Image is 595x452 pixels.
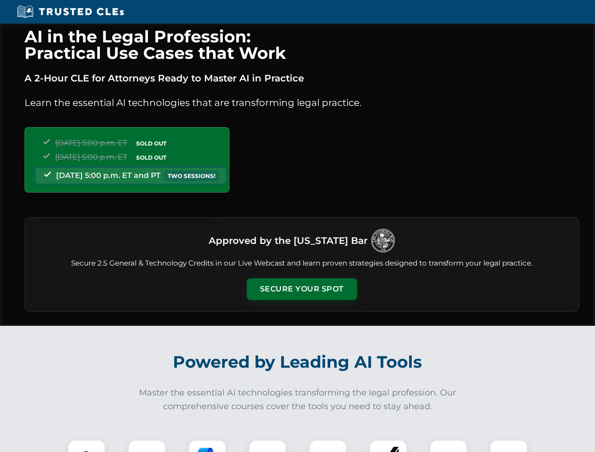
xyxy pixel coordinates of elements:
h1: AI in the Legal Profession: Practical Use Cases that Work [24,28,579,61]
span: [DATE] 5:00 p.m. ET [55,153,127,161]
img: Logo [371,229,395,252]
p: Master the essential AI technologies transforming the legal profession. Our comprehensive courses... [133,386,463,413]
button: Secure Your Spot [247,278,357,300]
span: SOLD OUT [133,138,170,148]
p: Learn the essential AI technologies that are transforming legal practice. [24,95,579,110]
h2: Powered by Leading AI Tools [37,346,559,379]
span: SOLD OUT [133,153,170,162]
img: Trusted CLEs [14,5,127,19]
h3: Approved by the [US_STATE] Bar [209,232,367,249]
p: Secure 2.5 General & Technology Credits in our Live Webcast and learn proven strategies designed ... [36,258,568,269]
p: A 2-Hour CLE for Attorneys Ready to Master AI in Practice [24,71,579,86]
span: [DATE] 5:00 p.m. ET [55,138,127,147]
